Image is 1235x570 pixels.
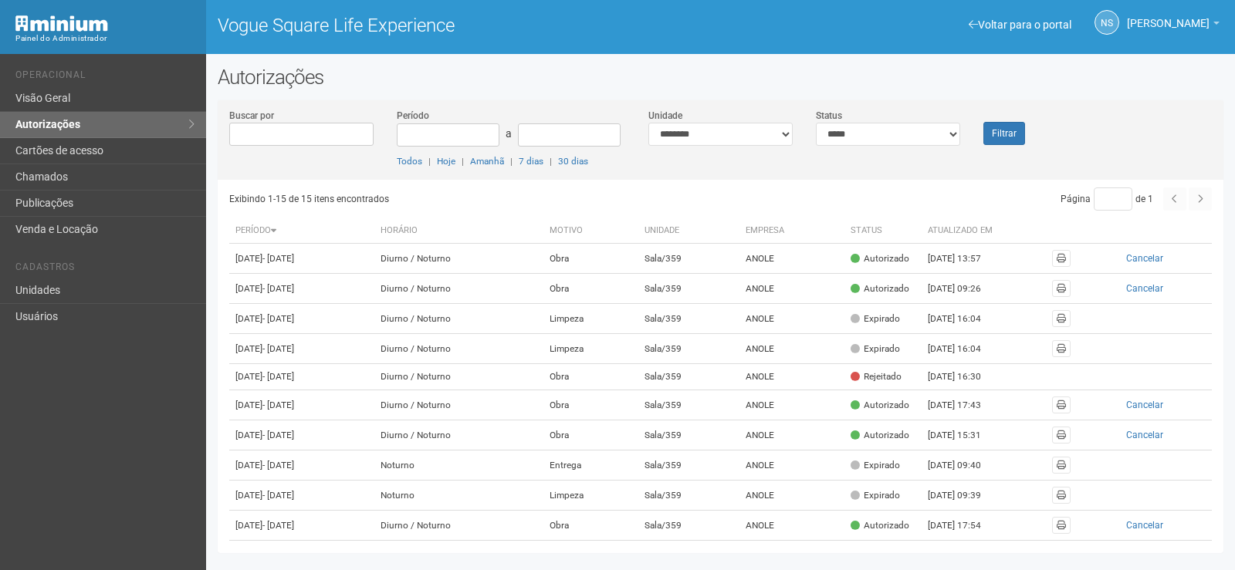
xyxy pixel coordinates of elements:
[262,253,294,264] span: - [DATE]
[1095,10,1119,35] a: NS
[374,511,543,541] td: Diurno / Noturno
[648,109,682,123] label: Unidade
[543,334,638,364] td: Limpeza
[15,69,195,86] li: Operacional
[262,430,294,440] span: - [DATE]
[550,156,552,167] span: |
[437,156,455,167] a: Hoje
[638,450,739,481] td: Sala/359
[374,420,543,450] td: Diurno / Noturno
[229,109,274,123] label: Buscar por
[739,274,844,304] td: ANOLE
[638,304,739,334] td: Sala/359
[844,218,922,244] th: Status
[374,334,543,364] td: Diurno / Noturno
[739,450,844,481] td: ANOLE
[638,218,739,244] th: Unidade
[638,364,739,390] td: Sala/359
[638,334,739,364] td: Sala/359
[470,156,504,167] a: Amanhã
[262,400,294,410] span: - [DATE]
[543,390,638,420] td: Obra
[229,364,374,390] td: [DATE]
[510,156,513,167] span: |
[543,218,638,244] th: Motivo
[15,15,108,32] img: Minium
[262,343,294,354] span: - [DATE]
[739,244,844,274] td: ANOLE
[851,252,909,265] div: Autorizado
[229,187,721,211] div: Exibindo 1-15 de 15 itens encontrados
[1061,194,1153,204] span: Página de 1
[851,370,902,383] div: Rejeitado
[851,489,900,502] div: Expirado
[374,304,543,334] td: Diurno / Noturno
[229,334,374,364] td: [DATE]
[374,450,543,481] td: Noturno
[638,481,739,511] td: Sala/359
[1083,280,1206,297] button: Cancelar
[229,218,374,244] th: Período
[851,399,909,412] div: Autorizado
[262,520,294,531] span: - [DATE]
[638,244,739,274] td: Sala/359
[739,511,844,541] td: ANOLE
[922,450,1007,481] td: [DATE] 09:40
[262,313,294,324] span: - [DATE]
[1127,2,1210,29] span: Nicolle Silva
[922,511,1007,541] td: [DATE] 17:54
[851,519,909,532] div: Autorizado
[543,420,638,450] td: Obra
[229,450,374,481] td: [DATE]
[739,218,844,244] th: Empresa
[374,244,543,274] td: Diurno / Noturno
[229,481,374,511] td: [DATE]
[1083,427,1206,444] button: Cancelar
[374,364,543,390] td: Diurno / Noturno
[1083,517,1206,534] button: Cancelar
[983,122,1025,145] button: Filtrar
[922,218,1007,244] th: Atualizado em
[543,304,638,334] td: Limpeza
[851,282,909,295] div: Autorizado
[558,156,588,167] a: 30 dias
[638,274,739,304] td: Sala/359
[374,390,543,420] td: Diurno / Noturno
[15,32,195,46] div: Painel do Administrador
[851,459,900,472] div: Expirado
[506,127,512,140] span: a
[638,511,739,541] td: Sala/359
[262,283,294,294] span: - [DATE]
[922,334,1007,364] td: [DATE] 16:04
[229,420,374,450] td: [DATE]
[816,109,842,123] label: Status
[922,481,1007,511] td: [DATE] 09:39
[638,420,739,450] td: Sala/359
[397,156,422,167] a: Todos
[638,390,739,420] td: Sala/359
[543,511,638,541] td: Obra
[739,420,844,450] td: ANOLE
[922,420,1007,450] td: [DATE] 15:31
[262,460,294,471] span: - [DATE]
[397,109,429,123] label: Período
[851,342,900,356] div: Expirado
[922,390,1007,420] td: [DATE] 17:43
[374,274,543,304] td: Diurno / Noturno
[739,481,844,511] td: ANOLE
[851,429,909,442] div: Autorizado
[218,15,709,35] h1: Vogue Square Life Experience
[374,481,543,511] td: Noturno
[374,218,543,244] th: Horário
[543,364,638,390] td: Obra
[1083,250,1206,267] button: Cancelar
[1127,19,1220,32] a: [PERSON_NAME]
[922,244,1007,274] td: [DATE] 13:57
[262,490,294,501] span: - [DATE]
[15,261,195,278] li: Cadastros
[922,274,1007,304] td: [DATE] 09:26
[969,19,1071,31] a: Voltar para o portal
[543,244,638,274] td: Obra
[543,481,638,511] td: Limpeza
[462,156,464,167] span: |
